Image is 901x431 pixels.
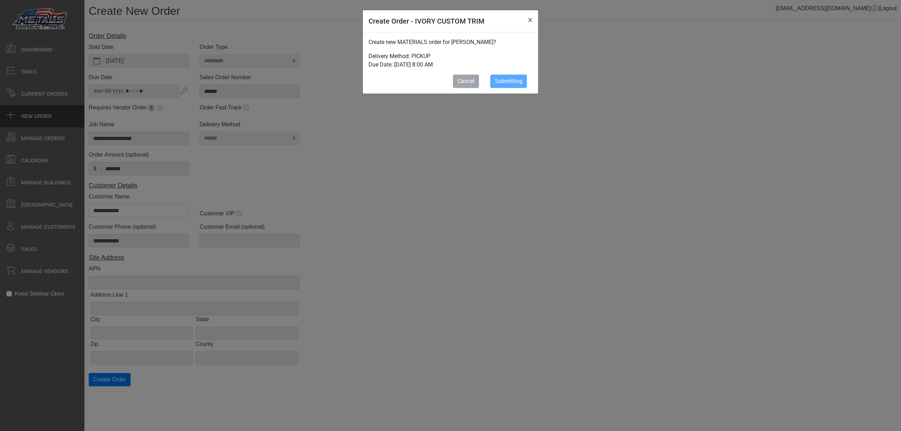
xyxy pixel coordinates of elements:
[368,16,484,26] h5: Create Order - IVORY CUSTOM TRIM
[453,75,479,88] button: Cancel
[495,78,522,84] span: Submitting
[522,10,538,30] button: Close
[368,38,533,46] p: Create new MATERIALS order for [PERSON_NAME]?
[490,75,527,88] button: Submitting
[368,52,533,69] p: Delivery Method: PICKUP Due Date: [DATE] 8:00 AM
